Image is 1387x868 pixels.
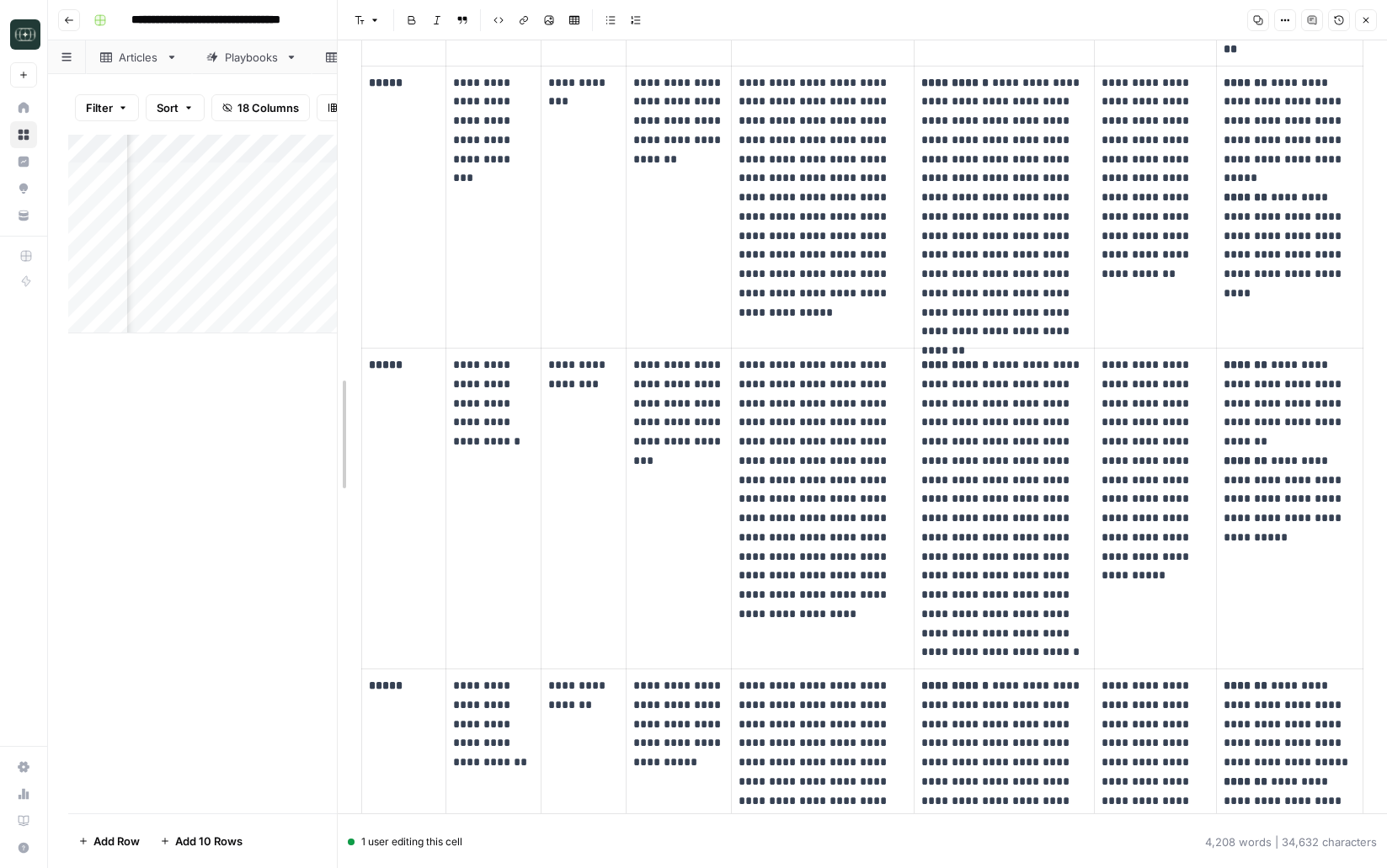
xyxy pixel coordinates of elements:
button: Sort [146,94,205,121]
a: Settings [10,754,37,780]
a: Home [10,94,37,121]
a: Usage [10,780,37,807]
a: Insights [10,148,37,175]
button: Add 10 Rows [150,828,253,855]
a: Your Data [10,202,37,229]
button: Workspace: Catalyst [10,13,37,56]
button: 18 Columns [211,94,310,121]
a: Learning Hub [10,807,37,834]
button: Freeze Columns [317,94,440,121]
div: Articles [119,49,159,66]
a: Opportunities [10,175,37,202]
button: Help + Support [10,834,37,861]
button: Filter [75,94,139,121]
a: Newsletter [312,40,436,74]
a: Articles [86,40,192,74]
span: Sort [157,99,179,116]
span: Add 10 Rows [175,833,243,849]
a: Browse [10,121,37,148]
div: Playbooks [225,49,279,66]
span: 18 Columns [237,99,299,116]
img: Catalyst Logo [10,19,40,50]
span: Filter [86,99,113,116]
a: Playbooks [192,40,312,74]
span: Add Row [93,833,140,849]
button: Add Row [68,828,150,855]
